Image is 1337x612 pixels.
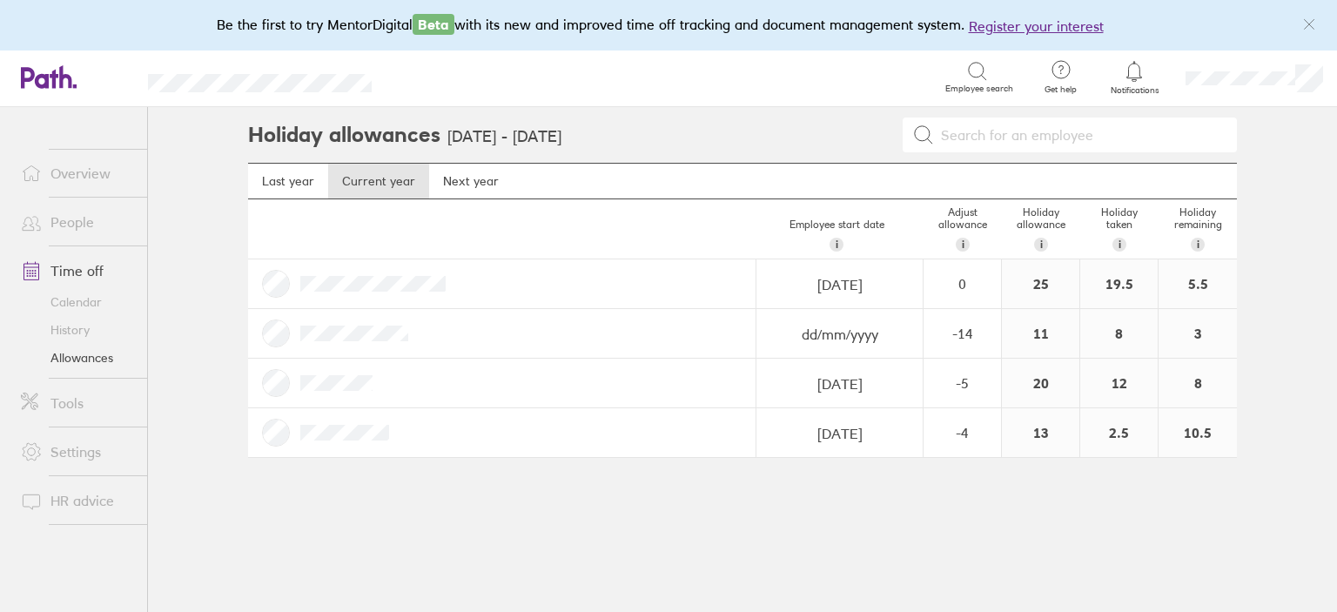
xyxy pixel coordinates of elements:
div: 8 [1080,309,1158,358]
input: Search for an employee [934,118,1226,151]
a: Last year [248,164,328,198]
input: dd/mm/yyyy [757,360,922,408]
div: Holiday remaining [1159,199,1237,259]
div: 0 [924,276,1000,292]
div: 8 [1159,359,1237,407]
a: Current year [328,164,429,198]
a: Time off [7,253,147,288]
span: Notifications [1106,85,1163,96]
div: 19.5 [1080,259,1158,308]
div: Be the first to try MentorDigital with its new and improved time off tracking and document manage... [217,14,1121,37]
div: -5 [924,375,1000,391]
span: i [1197,238,1199,252]
h2: Holiday allowances [248,107,440,163]
div: 13 [1002,408,1079,457]
div: Employee start date [749,212,924,259]
div: 3 [1159,309,1237,358]
span: i [962,238,964,252]
span: i [1119,238,1121,252]
div: 20 [1002,359,1079,407]
a: Notifications [1106,59,1163,96]
div: 10.5 [1159,408,1237,457]
span: Get help [1032,84,1089,95]
div: -14 [924,326,1000,341]
span: i [1040,238,1043,252]
a: Calendar [7,288,147,316]
a: Next year [429,164,513,198]
input: dd/mm/yyyy [757,260,922,309]
button: Register your interest [969,16,1104,37]
input: dd/mm/yyyy [757,310,922,359]
a: Settings [7,434,147,469]
input: dd/mm/yyyy [757,409,922,458]
div: Holiday allowance [1002,199,1080,259]
div: 25 [1002,259,1079,308]
span: i [836,238,838,252]
div: Adjust allowance [924,199,1002,259]
a: HR advice [7,483,147,518]
h3: [DATE] - [DATE] [447,128,561,146]
span: Beta [413,14,454,35]
div: 5.5 [1159,259,1237,308]
div: 2.5 [1080,408,1158,457]
div: 12 [1080,359,1158,407]
a: Tools [7,386,147,420]
a: Allowances [7,344,147,372]
div: -4 [924,425,1000,441]
span: Employee search [945,84,1013,94]
a: History [7,316,147,344]
div: Search [419,69,463,84]
a: People [7,205,147,239]
div: Holiday taken [1080,199,1159,259]
a: Overview [7,156,147,191]
div: 11 [1002,309,1079,358]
